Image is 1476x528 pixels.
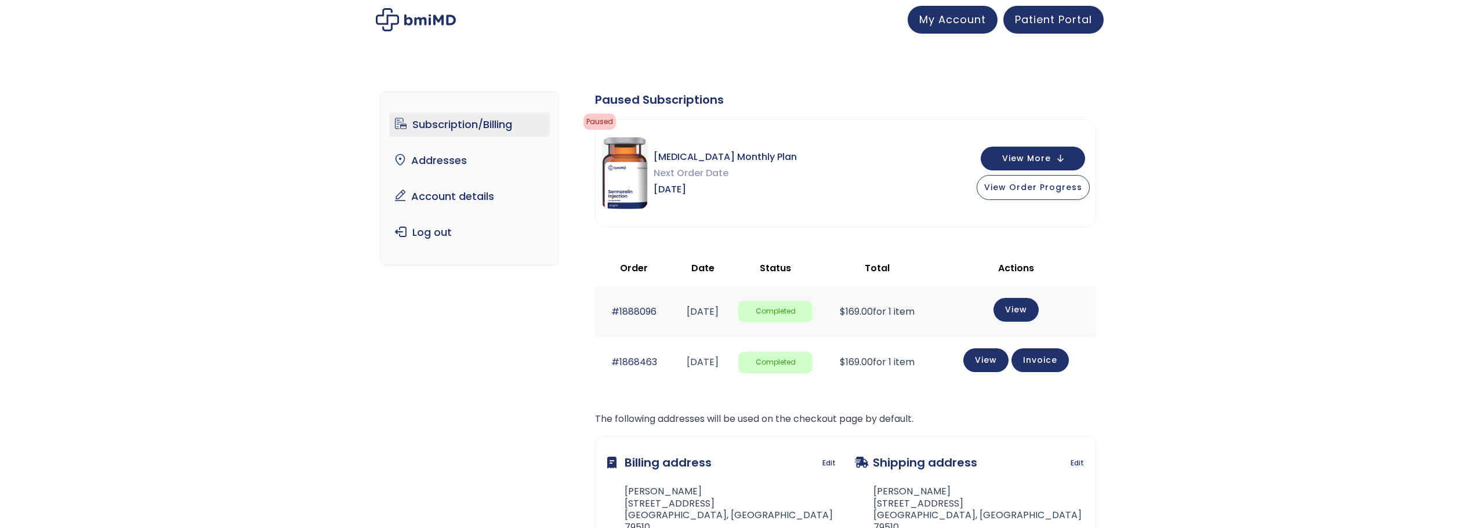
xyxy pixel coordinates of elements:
a: Invoice [1011,348,1069,372]
a: Addresses [389,148,550,173]
span: View More [1002,155,1051,162]
span: $ [840,355,846,369]
td: for 1 item [818,337,936,387]
span: Total [865,261,890,275]
a: Subscription/Billing [389,112,550,137]
span: Actions [998,261,1034,275]
span: Completed [738,301,813,322]
button: View More [981,147,1085,170]
a: Log out [389,220,550,245]
span: Status [760,261,791,275]
span: Paused [583,114,616,130]
div: Paused Subscriptions [595,92,1096,108]
td: for 1 item [818,286,936,337]
a: Patient Portal [1003,6,1104,34]
time: [DATE] [687,355,719,369]
span: Date [691,261,715,275]
a: Account details [389,184,550,209]
span: Patient Portal [1015,12,1092,27]
a: #1868463 [611,355,657,369]
span: [DATE] [654,181,797,198]
span: My Account [919,12,986,27]
button: View Order Progress [977,175,1090,200]
h3: Shipping address [855,448,977,477]
span: Order [620,261,648,275]
span: 169.00 [840,355,873,369]
img: My account [376,8,456,31]
span: View Order Progress [984,181,1082,193]
time: [DATE] [687,305,719,318]
span: 169.00 [840,305,873,318]
a: View [993,298,1039,322]
span: $ [840,305,846,318]
a: My Account [908,6,998,34]
a: Edit [822,455,836,471]
nav: Account pages [380,92,559,265]
p: The following addresses will be used on the checkout page by default. [595,411,1096,427]
span: Completed [738,352,813,373]
a: #1888096 [611,305,657,318]
a: View [963,348,1009,372]
span: Next Order Date [654,165,797,181]
span: [MEDICAL_DATA] Monthly Plan [654,149,797,165]
h3: Billing address [607,448,712,477]
a: Edit [1071,455,1084,471]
